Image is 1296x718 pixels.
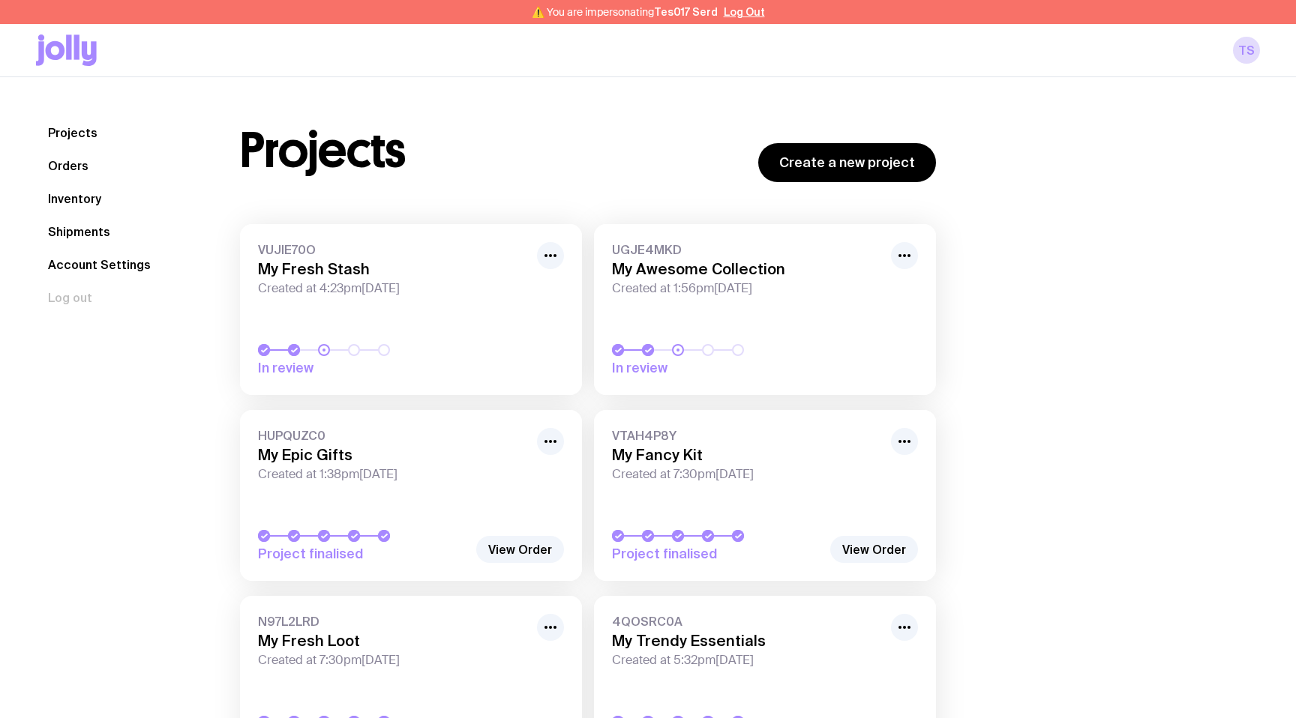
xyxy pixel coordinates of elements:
[594,224,936,395] a: UGJE4MKDMy Awesome CollectionCreated at 1:56pm[DATE]In review
[612,653,882,668] span: Created at 5:32pm[DATE]
[532,6,718,18] span: ⚠️ You are impersonating
[612,632,882,650] h3: My Trendy Essentials
[612,281,882,296] span: Created at 1:56pm[DATE]
[612,545,822,563] span: Project finalised
[258,260,528,278] h3: My Fresh Stash
[612,467,882,482] span: Created at 7:30pm[DATE]
[612,614,882,629] span: 4QOSRC0A
[612,446,882,464] h3: My Fancy Kit
[258,281,528,296] span: Created at 4:23pm[DATE]
[36,152,100,179] a: Orders
[258,359,468,377] span: In review
[36,218,122,245] a: Shipments
[612,428,882,443] span: VTAH4P8Y
[36,185,113,212] a: Inventory
[724,6,765,18] button: Log Out
[258,467,528,482] span: Created at 1:38pm[DATE]
[36,119,109,146] a: Projects
[258,446,528,464] h3: My Epic Gifts
[654,6,718,18] span: Tes017 Serd
[612,260,882,278] h3: My Awesome Collection
[476,536,564,563] a: View Order
[258,242,528,257] span: VUJIE70O
[240,224,582,395] a: VUJIE70OMy Fresh StashCreated at 4:23pm[DATE]In review
[240,127,406,175] h1: Projects
[240,410,582,581] a: HUPQUZC0My Epic GiftsCreated at 1:38pm[DATE]Project finalised
[758,143,936,182] a: Create a new project
[258,653,528,668] span: Created at 7:30pm[DATE]
[258,428,528,443] span: HUPQUZC0
[258,632,528,650] h3: My Fresh Loot
[830,536,918,563] a: View Order
[258,545,468,563] span: Project finalised
[612,242,882,257] span: UGJE4MKD
[594,410,936,581] a: VTAH4P8YMy Fancy KitCreated at 7:30pm[DATE]Project finalised
[612,359,822,377] span: In review
[258,614,528,629] span: N97L2LRD
[36,284,104,311] button: Log out
[1233,37,1260,64] a: TS
[36,251,163,278] a: Account Settings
